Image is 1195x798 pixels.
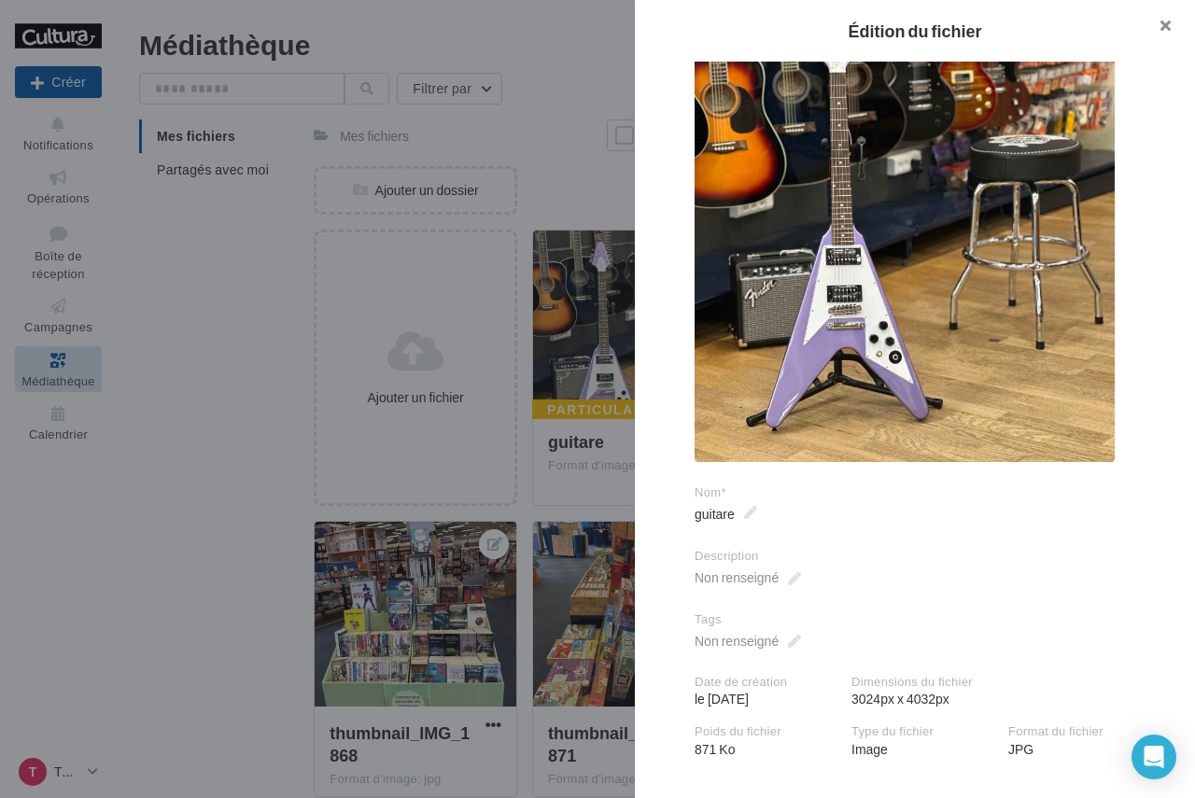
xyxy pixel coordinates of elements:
div: Open Intercom Messenger [1132,735,1176,779]
span: guitare [695,501,757,527]
div: Type du fichier [851,723,993,740]
div: Non renseigné [695,632,779,651]
div: Poids du fichier [695,723,836,740]
div: le [DATE] [695,674,851,709]
span: Non renseigné [695,565,801,591]
div: Tags [695,611,1150,628]
div: Format du fichier [1008,723,1150,740]
h2: Édition du fichier [665,22,1165,39]
div: Date de création [695,674,836,691]
div: Description [695,548,1150,565]
div: JPG [1008,723,1165,759]
div: 871 Ko [695,723,851,759]
div: Dimensions du fichier [851,674,1150,691]
div: 3024px x 4032px [851,674,1165,709]
div: Image [851,723,1008,759]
